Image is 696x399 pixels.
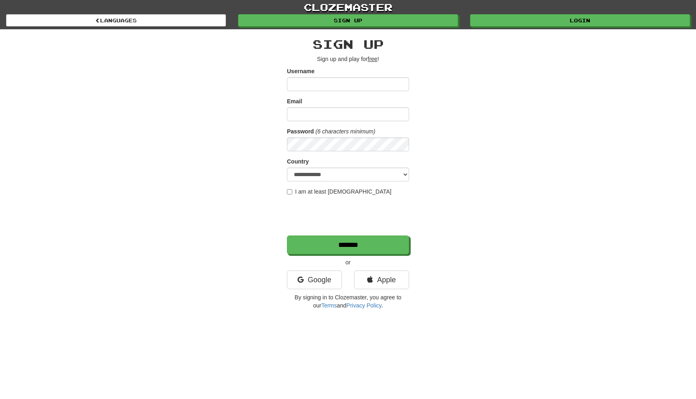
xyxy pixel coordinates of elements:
p: Sign up and play for ! [287,55,409,63]
a: Terms [321,302,337,309]
input: I am at least [DEMOGRAPHIC_DATA] [287,189,292,194]
iframe: reCAPTCHA [287,200,411,231]
p: By signing in to Clozemaster, you agree to our and . [287,293,409,310]
label: Username [287,67,315,75]
a: Login [470,14,690,26]
label: Email [287,97,302,105]
a: Google [287,270,342,289]
u: free [368,56,377,62]
h2: Sign up [287,37,409,51]
label: I am at least [DEMOGRAPHIC_DATA] [287,188,392,196]
a: Languages [6,14,226,26]
label: Country [287,157,309,166]
p: or [287,258,409,266]
a: Apple [354,270,409,289]
em: (6 characters minimum) [315,128,375,135]
label: Password [287,127,314,135]
a: Privacy Policy [346,302,381,309]
a: Sign up [238,14,458,26]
